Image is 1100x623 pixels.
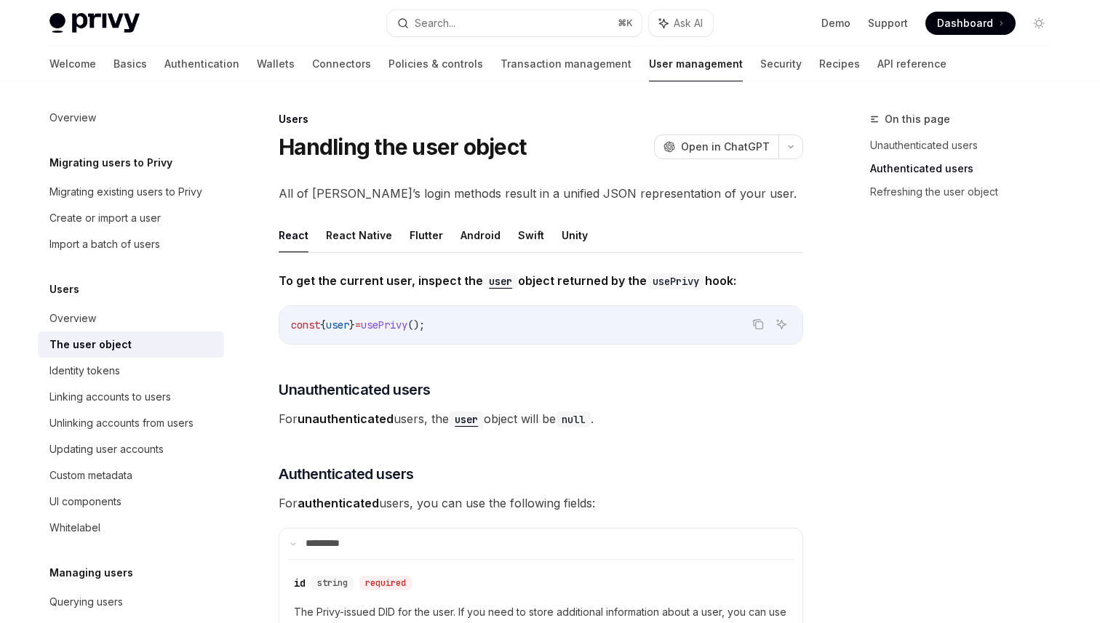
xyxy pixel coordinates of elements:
button: Toggle dark mode [1027,12,1051,35]
span: usePrivy [361,318,407,331]
button: Open in ChatGPT [654,134,778,159]
a: Unlinking accounts from users [38,410,224,436]
a: Demo [821,16,850,31]
div: Querying users [49,593,123,611]
div: Custom metadata [49,467,132,484]
a: Whitelabel [38,515,224,541]
a: User management [649,47,743,81]
button: Copy the contents from the code block [749,315,768,334]
a: Custom metadata [38,462,224,489]
span: } [349,318,355,331]
a: Connectors [312,47,371,81]
strong: unauthenticated [298,411,394,426]
a: API reference [877,47,946,81]
code: usePrivy [647,273,705,289]
a: Recipes [819,47,860,81]
button: Ask AI [772,315,791,334]
a: user [483,273,518,288]
div: Identity tokens [49,362,120,379]
a: Wallets [257,47,295,81]
span: Ask AI [674,16,703,31]
button: React [279,218,308,252]
a: Migrating existing users to Privy [38,179,224,205]
span: = [355,318,361,331]
h5: Migrating users to Privy [49,154,172,172]
a: Policies & controls [388,47,483,81]
div: Whitelabel [49,519,100,536]
div: The user object [49,336,132,353]
a: Refreshing the user object [870,180,1062,204]
span: ⌘ K [618,17,633,29]
code: user [449,411,484,427]
a: Unauthenticated users [870,134,1062,157]
span: Dashboard [937,16,993,31]
code: null [556,411,591,427]
a: Support [868,16,908,31]
button: Unity [562,218,588,252]
a: UI components [38,489,224,515]
span: Open in ChatGPT [681,140,770,154]
div: Linking accounts to users [49,388,171,406]
span: For users, you can use the following fields: [279,493,803,513]
div: Import a batch of users [49,236,160,253]
div: Search... [415,15,455,32]
a: Overview [38,105,224,131]
div: id [294,576,306,590]
span: string [317,577,348,589]
a: Querying users [38,589,224,615]
a: The user object [38,331,224,358]
h5: Managing users [49,564,133,582]
a: Welcome [49,47,96,81]
button: Flutter [410,218,443,252]
a: Dashboard [925,12,1016,35]
div: Overview [49,310,96,327]
div: Migrating existing users to Privy [49,183,202,201]
button: Ask AI [649,10,713,36]
a: Create or import a user [38,205,224,231]
span: Unauthenticated users [279,379,431,400]
button: Search...⌘K [387,10,642,36]
a: Identity tokens [38,358,224,384]
button: React Native [326,218,392,252]
span: { [320,318,326,331]
div: Updating user accounts [49,441,164,458]
h1: Handling the user object [279,134,526,160]
span: For users, the object will be . [279,409,803,429]
span: Authenticated users [279,464,414,484]
a: user [449,411,484,426]
a: Overview [38,305,224,331]
a: Transaction management [501,47,631,81]
strong: authenticated [298,496,379,510]
button: Swift [518,218,544,252]
h5: Users [49,281,79,298]
a: Authentication [164,47,239,81]
strong: To get the current user, inspect the object returned by the hook: [279,273,736,288]
span: (); [407,318,425,331]
span: const [291,318,320,331]
a: Updating user accounts [38,436,224,462]
a: Import a batch of users [38,231,224,257]
div: Unlinking accounts from users [49,414,194,432]
a: Authenticated users [870,157,1062,180]
div: Overview [49,109,96,126]
div: Users [279,112,803,126]
div: UI components [49,493,121,510]
div: Create or import a user [49,209,161,227]
span: On this page [885,110,950,128]
span: All of [PERSON_NAME]’s login methods result in a unified JSON representation of your user. [279,183,803,204]
img: light logo [49,13,140,33]
a: Linking accounts to users [38,384,224,410]
span: user [326,318,349,331]
code: user [483,273,518,289]
a: Security [760,47,802,81]
button: Android [461,218,501,252]
a: Basics [113,47,147,81]
div: required [359,576,412,590]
